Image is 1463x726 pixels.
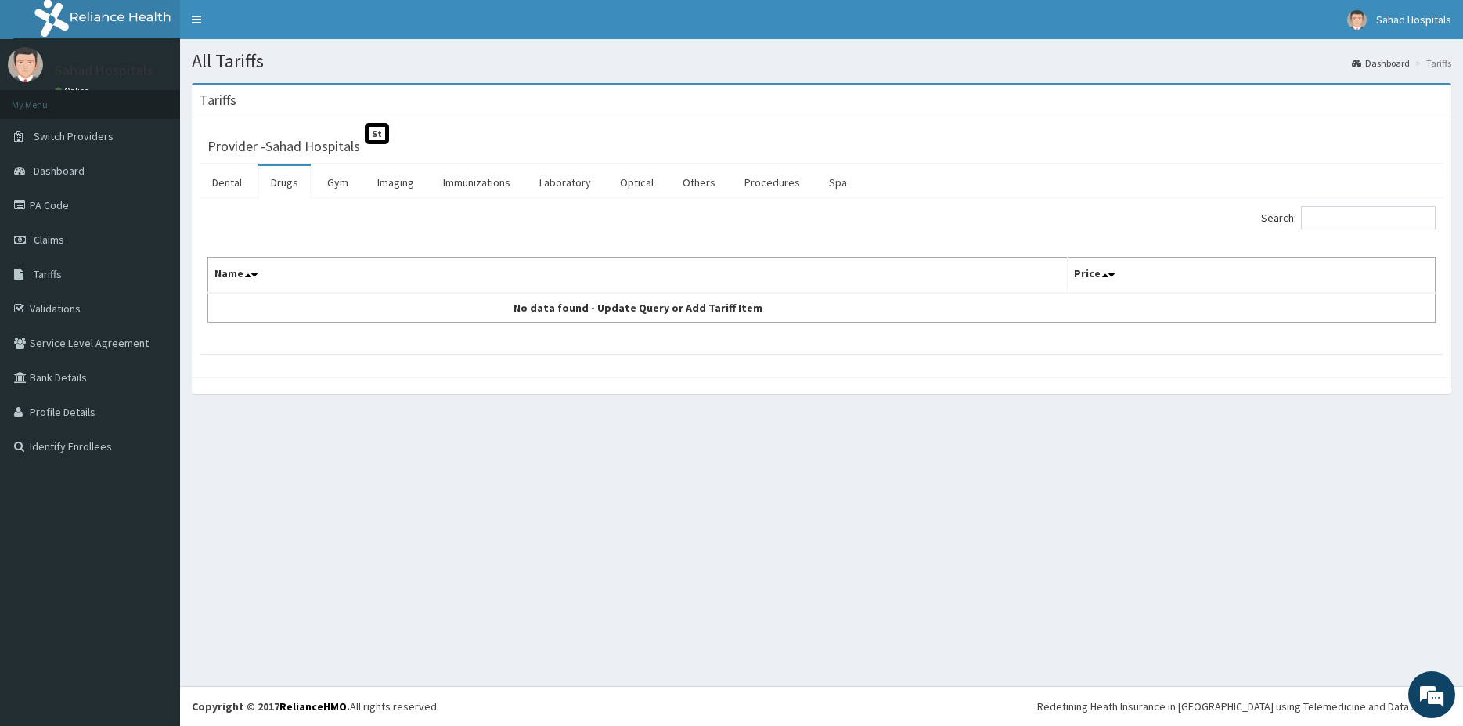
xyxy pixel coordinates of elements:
[1347,10,1367,30] img: User Image
[8,47,43,82] img: User Image
[279,699,347,713] a: RelianceHMO
[527,166,604,199] a: Laboratory
[365,166,427,199] a: Imaging
[365,123,389,144] span: St
[431,166,523,199] a: Immunizations
[34,233,64,247] span: Claims
[816,166,859,199] a: Spa
[208,293,1068,323] td: No data found - Update Query or Add Tariff Item
[1261,206,1436,229] label: Search:
[180,686,1463,726] footer: All rights reserved.
[1301,206,1436,229] input: Search:
[200,93,236,107] h3: Tariffs
[208,258,1068,294] th: Name
[1067,258,1435,294] th: Price
[207,139,360,154] h3: Provider - Sahad Hospitals
[34,164,85,178] span: Dashboard
[34,267,62,281] span: Tariffs
[258,166,311,199] a: Drugs
[1352,56,1410,70] a: Dashboard
[1376,13,1451,27] span: Sahad Hospitals
[607,166,666,199] a: Optical
[55,63,153,78] p: Sahad Hospitals
[55,85,92,96] a: Online
[200,166,254,199] a: Dental
[670,166,728,199] a: Others
[1411,56,1451,70] li: Tariffs
[192,51,1451,71] h1: All Tariffs
[34,129,114,143] span: Switch Providers
[192,699,350,713] strong: Copyright © 2017 .
[1037,699,1451,714] div: Redefining Heath Insurance in [GEOGRAPHIC_DATA] using Telemedicine and Data Science!
[315,166,361,199] a: Gym
[732,166,813,199] a: Procedures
